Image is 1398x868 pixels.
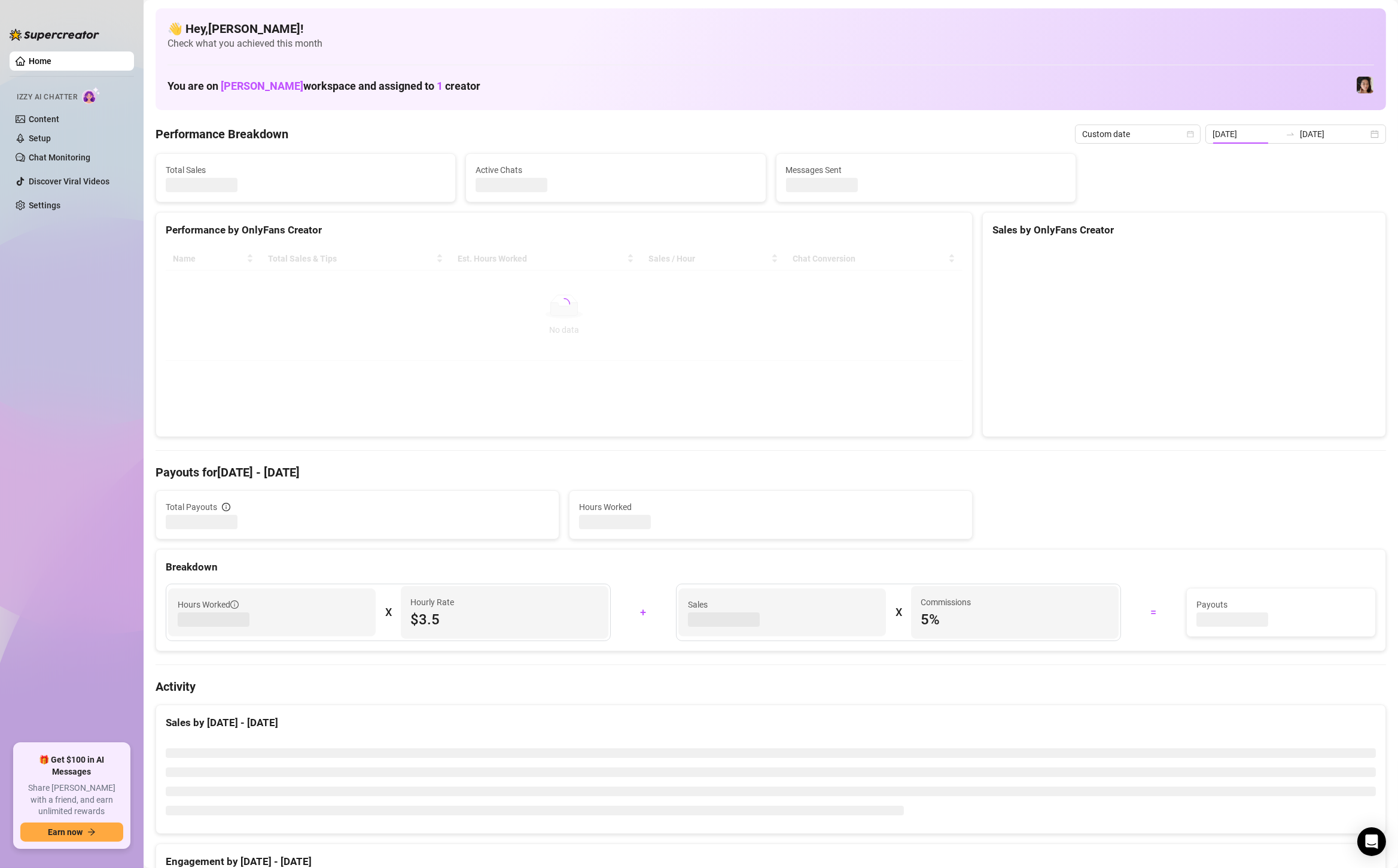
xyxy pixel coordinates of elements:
span: 1 [437,80,443,92]
div: Breakdown [166,559,1376,575]
h1: You are on workspace and assigned to creator [167,80,480,93]
a: Setup [29,133,51,143]
a: Home [29,56,51,66]
span: Payouts [1196,598,1366,611]
span: info-circle [230,600,239,609]
div: Performance by OnlyFans Creator [166,222,963,238]
span: Share [PERSON_NAME] with a friend, and earn unlimited rewards [20,782,123,818]
span: [PERSON_NAME] [221,80,303,92]
span: calendar [1187,130,1194,138]
article: Hourly Rate [410,596,454,609]
h4: Payouts for [DATE] - [DATE] [156,464,1386,481]
img: AI Chatter [82,87,100,104]
a: Discover Viral Videos [29,177,109,186]
input: End date [1300,128,1368,141]
div: Open Intercom Messenger [1357,827,1386,856]
span: Earn now [48,827,83,837]
span: Hours Worked [579,500,963,514]
span: Custom date [1082,125,1193,143]
span: 🎁 Get $100 in AI Messages [20,754,123,778]
img: Luna [1357,77,1373,93]
span: Izzy AI Chatter [17,92,77,103]
a: Chat Monitoring [29,153,90,162]
span: arrow-right [87,828,96,836]
span: swap-right [1286,129,1295,139]
div: + [618,603,669,622]
span: Messages Sent [786,163,1066,177]
span: to [1286,129,1295,139]
span: Sales [688,598,876,611]
h4: Performance Breakdown [156,126,288,142]
span: Active Chats [476,163,756,177]
img: logo-BBDzfeDw.svg [10,29,99,41]
div: Sales by [DATE] - [DATE] [166,715,1376,731]
span: loading [558,298,570,310]
a: Content [29,114,59,124]
div: Sales by OnlyFans Creator [992,222,1376,238]
a: Settings [29,201,60,210]
span: Hours Worked [178,598,239,611]
span: Total Sales [166,163,446,177]
button: Earn nowarrow-right [20,823,123,842]
div: X [385,603,391,622]
span: Total Payouts [166,500,217,514]
span: info-circle [222,503,230,511]
h4: 👋 Hey, [PERSON_NAME] ! [167,20,1374,37]
input: Start date [1213,128,1281,141]
span: 5 % [921,610,1109,629]
h4: Activity [156,678,1386,695]
div: = [1128,603,1179,622]
article: Commissions [921,596,971,609]
div: X [896,603,901,622]
span: $3.5 [410,610,599,629]
span: Check what you achieved this month [167,37,1374,50]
